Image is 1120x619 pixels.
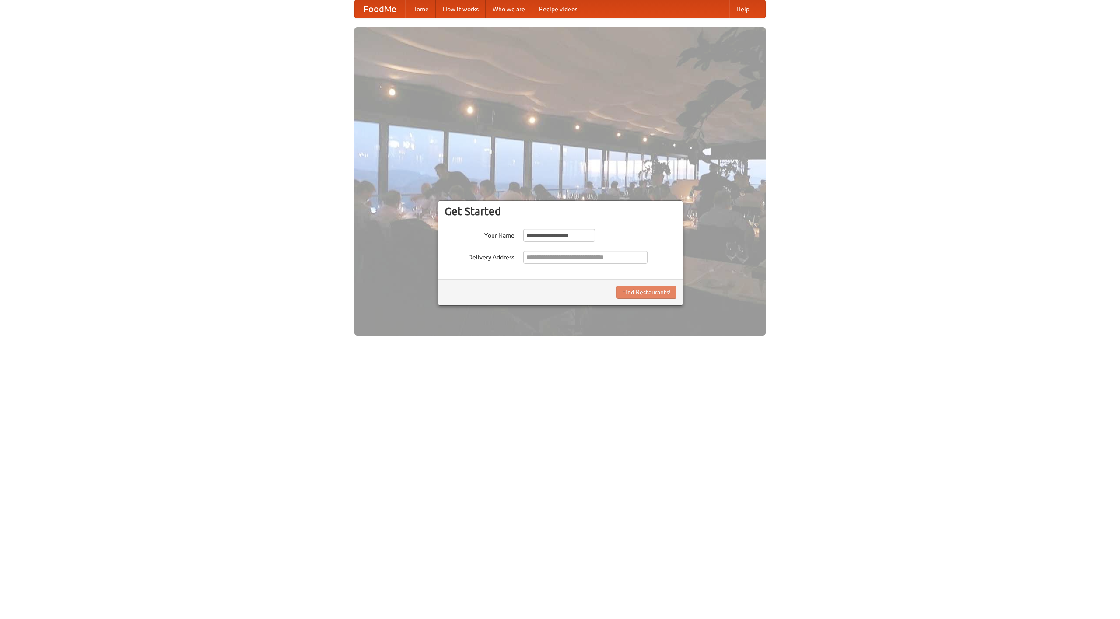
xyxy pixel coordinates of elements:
a: Home [405,0,436,18]
a: Who we are [486,0,532,18]
a: Recipe videos [532,0,584,18]
a: FoodMe [355,0,405,18]
label: Delivery Address [444,251,514,262]
button: Find Restaurants! [616,286,676,299]
a: How it works [436,0,486,18]
h3: Get Started [444,205,676,218]
label: Your Name [444,229,514,240]
a: Help [729,0,756,18]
